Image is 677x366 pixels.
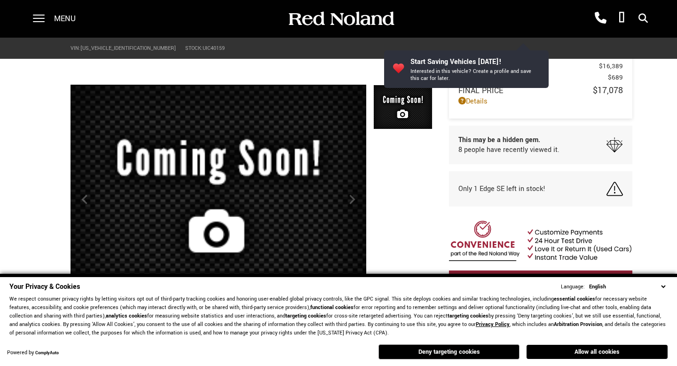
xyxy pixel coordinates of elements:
[71,45,80,52] span: VIN:
[458,84,623,96] a: Final Price $17,078
[185,45,203,52] span: Stock:
[587,282,668,291] select: Language Select
[458,96,623,106] a: Details
[373,85,433,130] img: Used 2017 Silver Ford SE image 1
[458,184,545,194] span: Only 1 Edge SE left in stock!
[9,295,668,337] p: We respect consumer privacy rights by letting visitors opt out of third-party tracking cookies an...
[599,62,623,71] span: $16,389
[458,73,608,82] span: Dealer Handling
[608,73,623,82] span: $689
[80,45,176,52] span: [US_VEHICLE_IDENTIFICATION_NUMBER]
[7,350,59,356] div: Powered by
[203,45,225,52] span: UIC40159
[554,295,595,302] strong: essential cookies
[561,284,585,290] div: Language:
[458,145,559,155] span: 8 people have recently viewed it.
[285,312,326,319] strong: targeting cookies
[458,62,623,71] a: Red [PERSON_NAME] $16,389
[310,304,354,311] strong: functional cookies
[35,350,59,356] a: ComplyAuto
[71,85,366,313] img: Used 2017 Silver Ford SE image 1
[458,73,623,82] a: Dealer Handling $689
[458,85,593,96] span: Final Price
[593,84,623,96] span: $17,078
[476,321,510,328] a: Privacy Policy
[9,282,80,292] span: Your Privacy & Cookies
[287,11,395,27] img: Red Noland Auto Group
[527,345,668,359] button: Allow all cookies
[554,321,602,328] strong: Arbitration Provision
[106,312,147,319] strong: analytics cookies
[448,312,488,319] strong: targeting cookies
[378,344,520,359] button: Deny targeting cookies
[458,62,599,71] span: Red [PERSON_NAME]
[449,271,632,295] a: Start Your Deal
[458,135,559,145] span: This may be a hidden gem.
